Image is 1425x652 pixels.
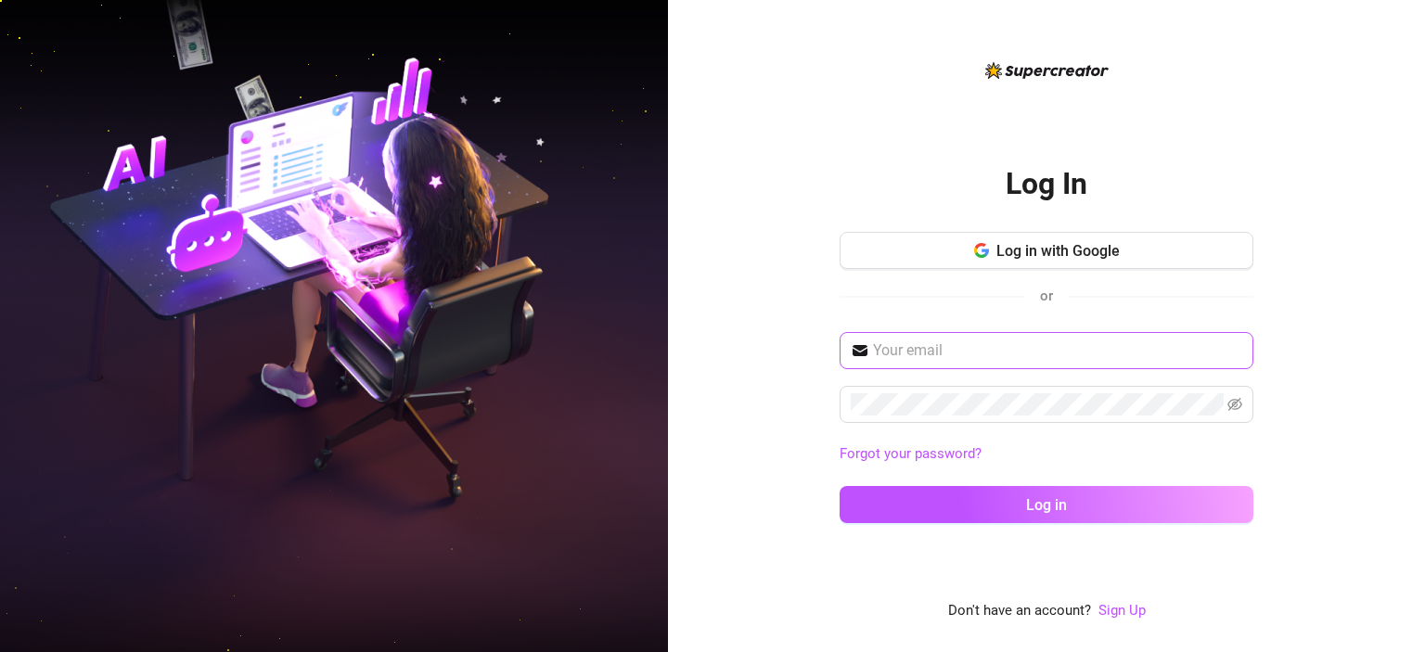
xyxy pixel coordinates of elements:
[1227,397,1242,412] span: eye-invisible
[840,443,1253,466] a: Forgot your password?
[985,62,1109,79] img: logo-BBDzfeDw.svg
[996,242,1120,260] span: Log in with Google
[1098,602,1146,619] a: Sign Up
[1098,600,1146,622] a: Sign Up
[840,445,982,462] a: Forgot your password?
[1026,496,1067,514] span: Log in
[873,339,1242,362] input: Your email
[1040,288,1053,304] span: or
[840,232,1253,269] button: Log in with Google
[840,486,1253,523] button: Log in
[1006,165,1087,203] h2: Log In
[948,600,1091,622] span: Don't have an account?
